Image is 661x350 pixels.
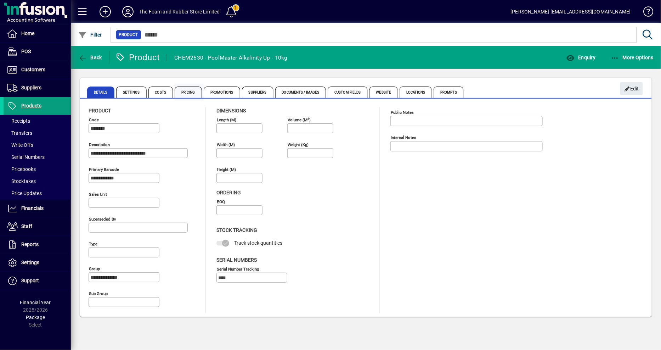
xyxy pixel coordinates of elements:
[89,142,110,147] mat-label: Description
[216,190,241,195] span: Ordering
[4,79,71,97] a: Suppliers
[21,205,44,211] span: Financials
[204,87,240,98] span: Promotions
[234,240,282,246] span: Track stock quantities
[4,236,71,254] a: Reports
[139,6,220,17] div: The Foam and Rubber Store Limited
[7,142,33,148] span: Write Offs
[7,166,36,172] span: Pricebooks
[4,175,71,187] a: Stocktakes
[21,223,32,229] span: Staff
[242,87,273,98] span: Suppliers
[4,115,71,127] a: Receipts
[7,118,30,124] span: Receipts
[89,117,99,122] mat-label: Code
[609,51,656,64] button: More Options
[288,142,309,147] mat-label: Weight (Kg)
[116,87,147,98] span: Settings
[4,151,71,163] a: Serial Numbers
[307,117,309,120] sup: 3
[4,43,71,61] a: POS
[7,154,45,160] span: Serial Numbers
[391,110,414,115] mat-label: Public Notes
[87,87,114,98] span: Details
[7,178,36,184] span: Stocktakes
[566,55,595,60] span: Enquiry
[7,190,42,196] span: Price Updates
[434,87,464,98] span: Prompts
[217,117,236,122] mat-label: Length (m)
[21,85,41,90] span: Suppliers
[89,291,108,296] mat-label: Sub group
[611,55,654,60] span: More Options
[21,67,45,72] span: Customers
[217,167,236,172] mat-label: Height (m)
[89,241,97,246] mat-label: Type
[624,83,639,95] span: Edit
[4,139,71,151] a: Write Offs
[4,61,71,79] a: Customers
[216,257,257,263] span: Serial Numbers
[369,87,398,98] span: Website
[4,187,71,199] a: Price Updates
[511,6,631,17] div: [PERSON_NAME] [EMAIL_ADDRESS][DOMAIN_NAME]
[26,315,45,320] span: Package
[174,52,288,63] div: CHEM2530 - PoolMaster Alkalinity Up - 10kg
[638,1,652,24] a: Knowledge Base
[77,51,104,64] button: Back
[391,135,416,140] mat-label: Internal Notes
[4,200,71,217] a: Financials
[115,52,160,63] div: Product
[4,25,71,43] a: Home
[4,254,71,272] a: Settings
[217,199,225,204] mat-label: EOQ
[89,217,116,222] mat-label: Superseded by
[21,241,39,247] span: Reports
[620,82,643,95] button: Edit
[400,87,432,98] span: Locations
[21,103,41,109] span: Products
[216,227,257,233] span: Stock Tracking
[175,87,202,98] span: Pricing
[4,163,71,175] a: Pricebooks
[4,218,71,235] a: Staff
[77,28,104,41] button: Filter
[216,108,246,113] span: Dimensions
[21,30,34,36] span: Home
[20,300,51,305] span: Financial Year
[21,49,31,54] span: POS
[117,5,139,18] button: Profile
[89,266,100,271] mat-label: Group
[21,260,39,265] span: Settings
[21,278,39,283] span: Support
[78,55,102,60] span: Back
[564,51,597,64] button: Enquiry
[217,266,259,271] mat-label: Serial Number tracking
[148,87,173,98] span: Costs
[94,5,117,18] button: Add
[89,167,119,172] mat-label: Primary barcode
[4,127,71,139] a: Transfers
[288,117,311,122] mat-label: Volume (m )
[119,31,138,38] span: Product
[275,87,326,98] span: Documents / Images
[71,51,110,64] app-page-header-button: Back
[7,130,32,136] span: Transfers
[217,142,235,147] mat-label: Width (m)
[89,192,107,197] mat-label: Sales unit
[89,108,111,113] span: Product
[4,272,71,290] a: Support
[78,32,102,38] span: Filter
[328,87,367,98] span: Custom Fields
